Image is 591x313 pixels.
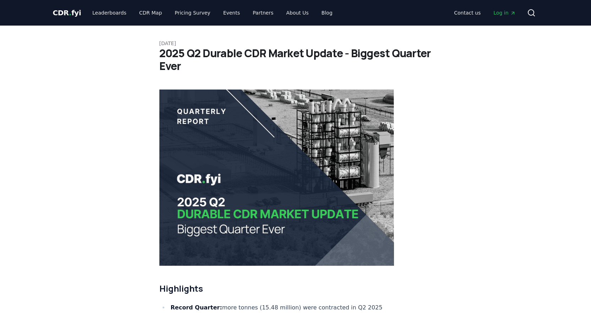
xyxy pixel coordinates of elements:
[448,6,486,19] a: Contact us
[247,6,279,19] a: Partners
[53,8,81,18] a: CDR.fyi
[218,6,246,19] a: Events
[171,304,222,311] strong: Record Quarter:
[69,9,71,17] span: .
[169,6,216,19] a: Pricing Survey
[53,9,81,17] span: CDR fyi
[159,283,394,294] h2: Highlights
[87,6,132,19] a: Leaderboards
[488,6,521,19] a: Log in
[159,40,432,47] p: [DATE]
[159,47,432,72] h1: 2025 Q2 Durable CDR Market Update - Biggest Quarter Ever
[159,90,394,266] img: blog post image
[316,6,338,19] a: Blog
[448,6,521,19] nav: Main
[493,9,515,16] span: Log in
[133,6,168,19] a: CDR Map
[87,6,338,19] nav: Main
[280,6,314,19] a: About Us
